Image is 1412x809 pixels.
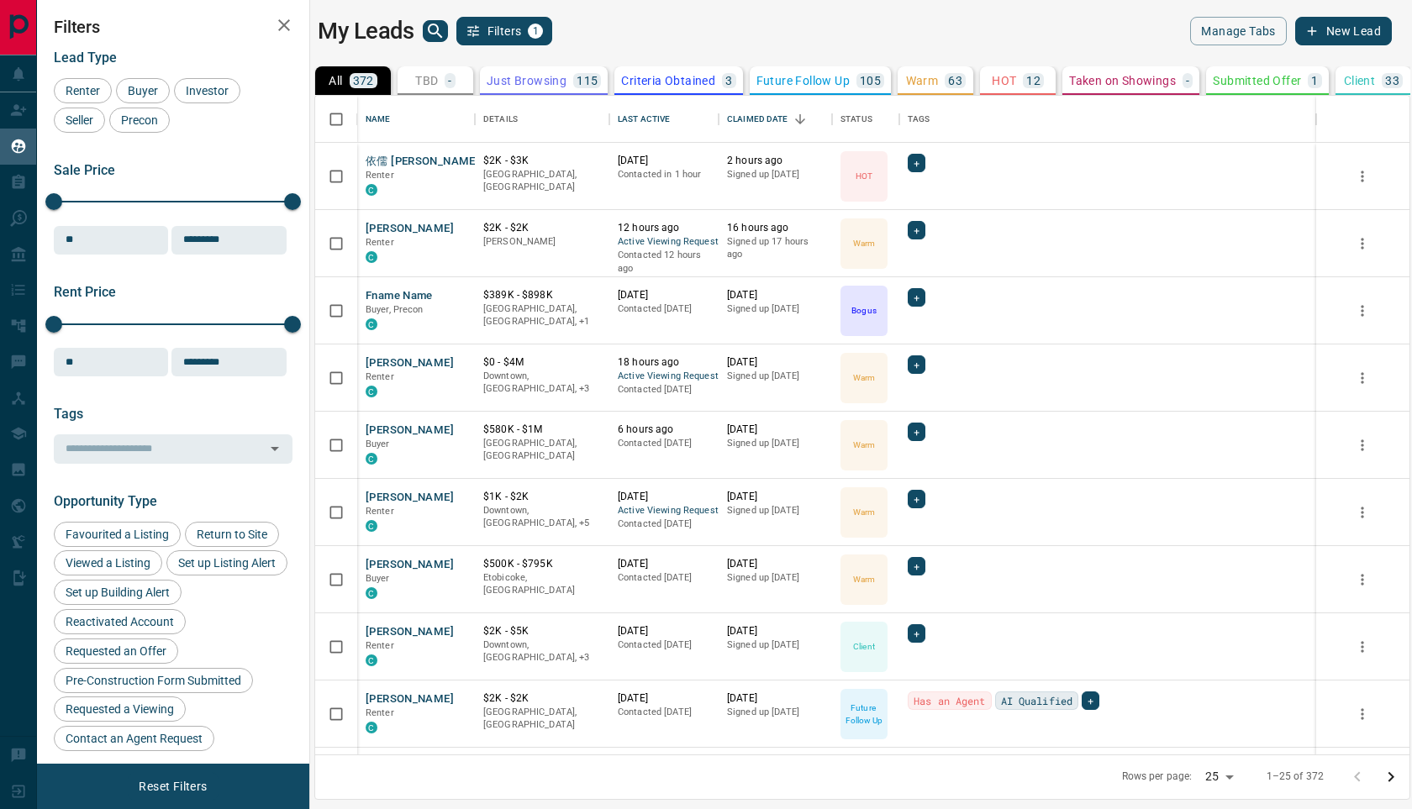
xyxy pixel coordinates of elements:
[185,522,279,547] div: Return to Site
[109,108,170,133] div: Precon
[914,289,919,306] span: +
[1374,760,1408,794] button: Go to next page
[60,702,180,716] span: Requested a Viewing
[1069,75,1176,87] p: Taken on Showings
[483,168,601,194] p: [GEOGRAPHIC_DATA], [GEOGRAPHIC_DATA]
[366,624,454,640] button: [PERSON_NAME]
[756,75,850,87] p: Future Follow Up
[914,423,919,440] span: +
[618,557,710,571] p: [DATE]
[483,437,601,463] p: [GEOGRAPHIC_DATA], [GEOGRAPHIC_DATA]
[60,615,180,628] span: Reactivated Account
[618,168,710,181] p: Contacted in 1 hour
[487,75,566,87] p: Just Browsing
[727,288,824,302] p: [DATE]
[618,370,710,384] span: Active Viewing Request
[1001,692,1073,709] span: AI Qualified
[54,638,178,664] div: Requested an Offer
[618,221,710,235] p: 12 hours ago
[727,706,824,719] p: Signed up [DATE]
[788,108,812,131] button: Sort
[366,184,377,196] div: condos.ca
[329,75,342,87] p: All
[54,726,214,751] div: Contact an Agent Request
[618,355,710,370] p: 18 hours ago
[483,691,601,706] p: $2K - $2K
[1186,75,1189,87] p: -
[357,96,475,143] div: Name
[621,75,715,87] p: Criteria Obtained
[366,221,454,237] button: [PERSON_NAME]
[54,668,253,693] div: Pre-Construction Form Submitted
[914,558,919,575] span: +
[908,221,925,239] div: +
[483,624,601,638] p: $2K - $5K
[1190,17,1286,45] button: Manage Tabs
[54,609,186,634] div: Reactivated Account
[853,506,875,518] p: Warm
[908,154,925,172] div: +
[1026,75,1041,87] p: 12
[727,423,824,437] p: [DATE]
[618,504,710,518] span: Active Viewing Request
[719,96,832,143] div: Claimed Date
[908,557,925,575] div: +
[415,75,438,87] p: TBD
[60,113,99,127] span: Seller
[54,162,115,178] span: Sale Price
[483,302,601,328] p: Toronto
[366,318,377,330] div: condos.ca
[1385,75,1399,87] p: 33
[853,371,875,384] p: Warm
[908,624,925,643] div: +
[1350,433,1375,458] button: more
[914,692,986,709] span: Has an Agent
[60,644,172,658] span: Requested an Offer
[366,170,394,181] span: Renter
[618,638,710,652] p: Contacted [DATE]
[856,170,872,182] p: HOT
[423,20,448,42] button: search button
[60,84,106,97] span: Renter
[366,453,377,465] div: condos.ca
[727,96,788,143] div: Claimed Date
[456,17,553,45] button: Filters1
[618,624,710,638] p: [DATE]
[174,78,240,103] div: Investor
[908,96,930,143] div: Tags
[908,490,925,508] div: +
[853,439,875,451] p: Warm
[483,490,601,504] p: $1K - $2K
[366,251,377,263] div: condos.ca
[727,235,824,261] p: Signed up 17 hours ago
[727,370,824,383] p: Signed up [DATE]
[914,222,919,239] span: +
[366,288,433,304] button: Fname Name
[263,437,287,460] button: Open
[1199,764,1239,789] div: 25
[128,772,218,801] button: Reset Filters
[60,528,175,541] span: Favourited a Listing
[1344,75,1375,87] p: Client
[727,221,824,235] p: 16 hours ago
[116,78,170,103] div: Buyer
[54,522,181,547] div: Favourited a Listing
[1350,634,1375,659] button: more
[853,640,875,653] p: Client
[1350,567,1375,592] button: more
[618,571,710,585] p: Contacted [DATE]
[166,550,287,575] div: Set up Listing Alert
[618,302,710,316] p: Contacted [DATE]
[914,491,919,507] span: +
[908,355,925,374] div: +
[1350,500,1375,525] button: more
[832,96,899,143] div: Status
[727,302,824,316] p: Signed up [DATE]
[54,50,117,66] span: Lead Type
[618,154,710,168] p: [DATE]
[727,624,824,638] p: [DATE]
[483,355,601,370] p: $0 - $4M
[366,707,394,718] span: Renter
[172,556,282,570] span: Set up Listing Alert
[366,722,377,733] div: condos.ca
